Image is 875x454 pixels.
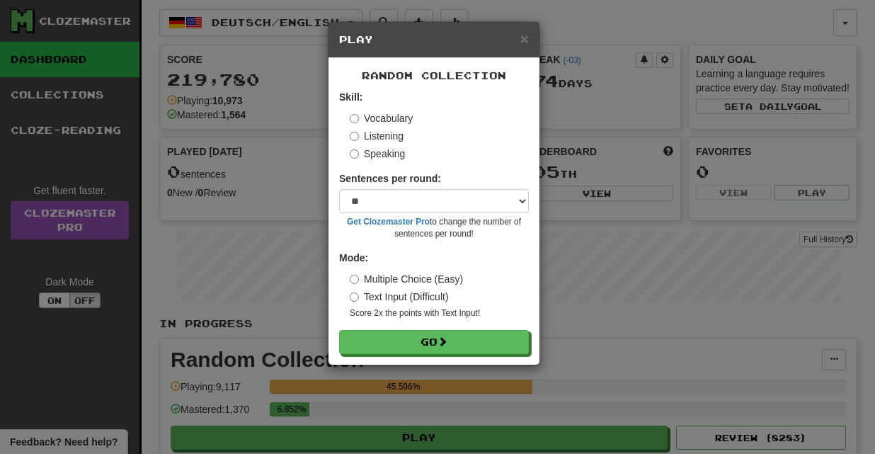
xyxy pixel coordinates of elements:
[350,272,463,286] label: Multiple Choice (Easy)
[350,111,413,125] label: Vocabulary
[350,290,449,304] label: Text Input (Difficult)
[339,91,362,103] strong: Skill:
[350,307,529,319] small: Score 2x the points with Text Input !
[339,330,529,354] button: Go
[339,33,529,47] h5: Play
[520,31,529,46] button: Close
[350,132,359,141] input: Listening
[350,149,359,159] input: Speaking
[347,217,430,227] a: Get Clozemaster Pro
[362,69,506,81] span: Random Collection
[350,147,405,161] label: Speaking
[339,252,368,263] strong: Mode:
[350,275,359,284] input: Multiple Choice (Easy)
[339,216,529,240] small: to change the number of sentences per round!
[520,30,529,47] span: ×
[350,293,359,302] input: Text Input (Difficult)
[339,171,441,186] label: Sentences per round:
[350,129,404,143] label: Listening
[350,114,359,123] input: Vocabulary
